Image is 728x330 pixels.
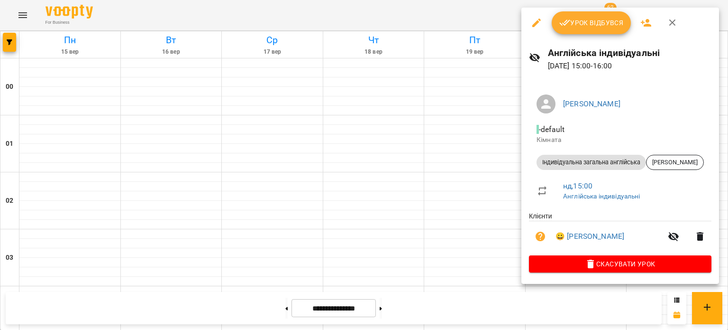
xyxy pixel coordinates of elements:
[559,17,624,28] span: Урок відбувся
[548,46,711,60] h6: Англійська індивідуальні
[548,60,711,72] p: [DATE] 15:00 - 16:00
[537,258,704,270] span: Скасувати Урок
[529,255,711,273] button: Скасувати Урок
[555,231,624,242] a: 😀 [PERSON_NAME]
[537,135,704,145] p: Кімната
[529,211,711,255] ul: Клієнти
[563,99,620,108] a: [PERSON_NAME]
[563,192,640,200] a: Англійська індивідуальні
[537,125,566,134] span: - default
[552,11,631,34] button: Урок відбувся
[646,158,703,167] span: [PERSON_NAME]
[646,155,704,170] div: [PERSON_NAME]
[529,225,552,248] button: Візит ще не сплачено. Додати оплату?
[563,181,592,190] a: нд , 15:00
[537,158,646,167] span: Індивідуальна загальна англійська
